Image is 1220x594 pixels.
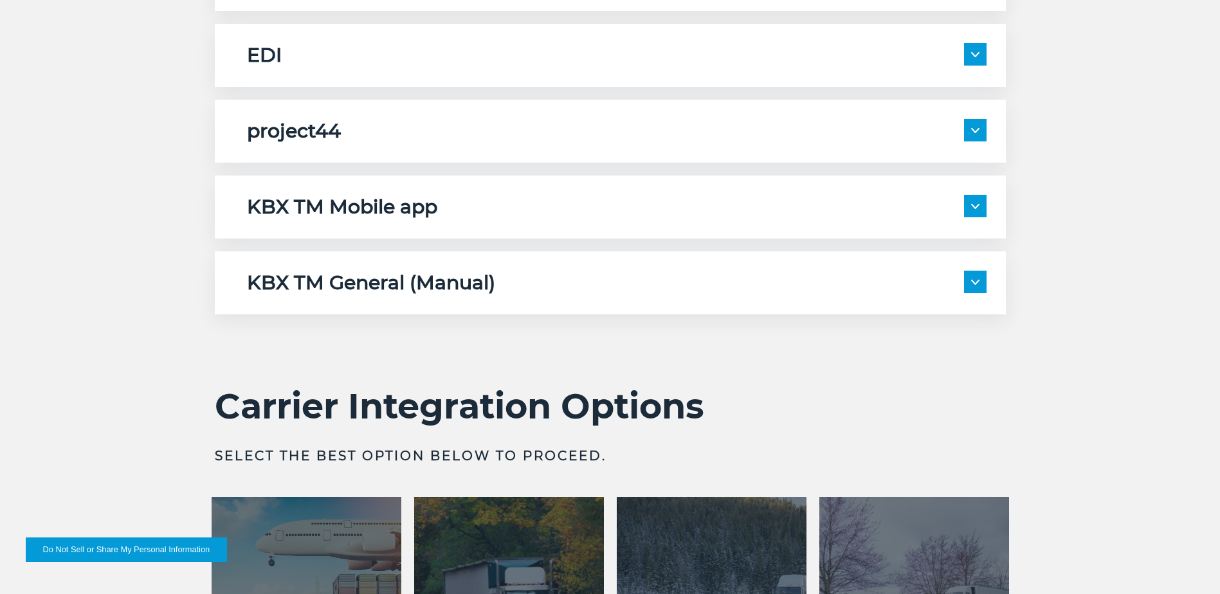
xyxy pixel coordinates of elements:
iframe: Chat Widget [1156,532,1220,594]
h5: project44 [247,119,341,143]
button: Do Not Sell or Share My Personal Information [26,537,227,562]
h5: KBX TM Mobile app [247,195,437,219]
img: arrow [971,128,979,133]
h2: Carrier Integration Options [215,385,1006,428]
h5: KBX TM General (Manual) [247,271,495,295]
h3: Select the best option below to proceed. [215,447,1006,465]
img: arrow [971,52,979,57]
h5: EDI [247,43,282,67]
img: arrow [971,280,979,285]
img: arrow [971,204,979,209]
